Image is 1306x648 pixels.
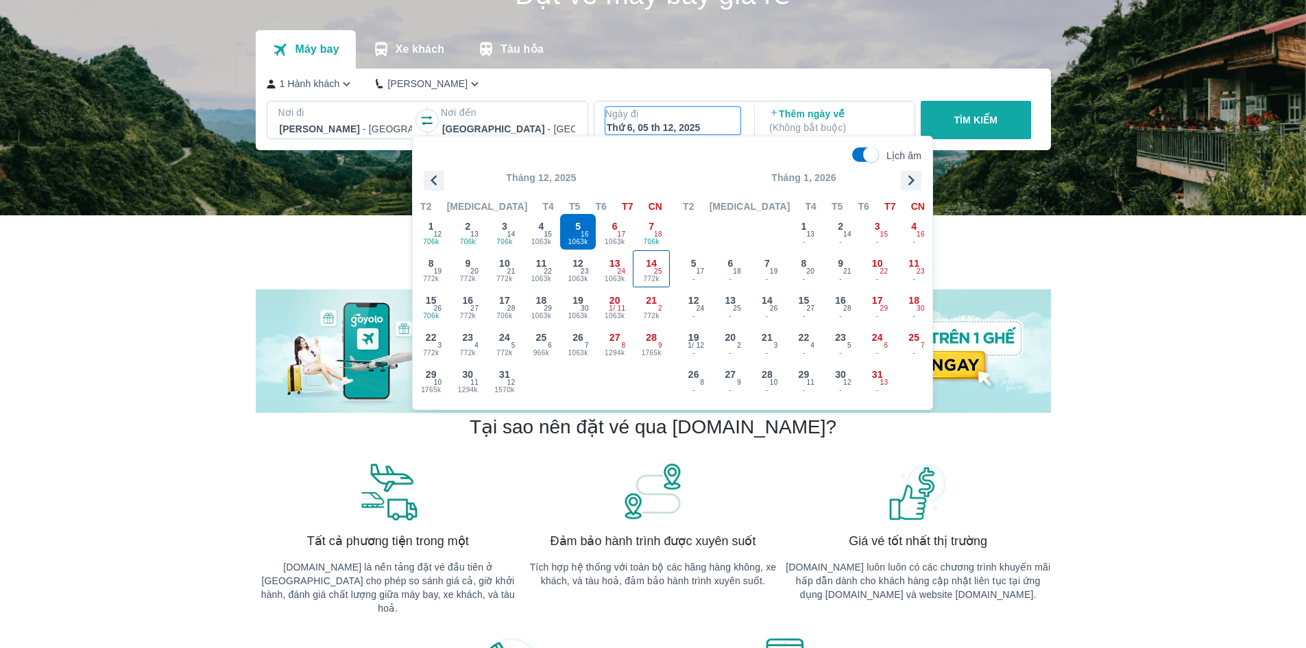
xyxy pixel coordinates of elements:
button: 14772k25 [633,250,670,287]
button: 9772k20 [450,250,487,287]
h2: Chương trình giảm giá [256,237,1051,262]
span: - [860,385,895,396]
span: 1063k [597,274,633,285]
img: banner-home [256,289,1051,413]
span: 1765k [633,348,669,359]
p: [PERSON_NAME] [387,77,468,91]
span: 26 [434,303,442,314]
span: 5 [691,256,697,270]
img: banner [357,461,419,522]
span: 20 [470,266,479,277]
span: 706k [633,237,669,248]
span: 11 [536,256,547,270]
span: 16 [581,229,589,240]
button: 291765k10 [413,361,450,398]
span: 17 [499,293,510,307]
button: 27-9 [712,361,749,398]
p: Tàu hỏa [500,43,544,56]
button: 8-20 [786,250,823,287]
button: 11-23 [895,250,932,287]
span: 1294k [450,385,486,396]
button: 25-7 [895,324,932,361]
button: 15706k26 [413,287,450,324]
span: 28 [762,368,773,381]
span: 1063k [597,311,633,322]
span: T6 [596,200,607,213]
span: 10 [499,256,510,270]
span: 3 [875,219,880,233]
span: 24 [697,303,705,314]
span: 1 [801,219,807,233]
span: CN [649,200,662,213]
span: 27 [806,303,814,314]
span: 25 [908,331,919,344]
span: 1063k [560,348,596,359]
span: 1 / 11 [609,303,625,314]
p: Nơi đi [278,106,414,119]
p: Ngày đi [605,107,741,121]
span: 28 [843,303,851,314]
p: Thêm ngày về [769,107,902,134]
span: 772k [633,311,669,322]
span: 21 [507,266,516,277]
span: 19 [770,266,778,277]
button: 311570k12 [486,361,523,398]
button: 8772k19 [413,250,450,287]
span: - [860,348,895,359]
span: 23 [581,266,589,277]
button: 19-1/ 12 [675,324,712,361]
span: 706k [413,311,449,322]
span: 27 [725,368,736,381]
span: 772k [450,348,486,359]
span: 772k [487,274,522,285]
span: 31 [872,368,883,381]
p: TÌM KIẾM [954,113,997,127]
span: 29 [880,303,888,314]
span: 15 [880,229,888,240]
button: 17706k28 [486,287,523,324]
button: 1-13 [786,213,823,250]
span: 13 [609,256,620,270]
button: 24-6 [859,324,896,361]
span: 772k [450,311,486,322]
span: 26 [770,303,778,314]
button: 3706k14 [486,213,523,250]
span: - [749,311,785,322]
button: 1706k12 [413,213,450,250]
span: 6 [548,340,552,351]
span: 1 / 12 [688,340,704,351]
span: 21 [762,331,773,344]
button: 5-17 [675,250,712,287]
span: 10 [872,256,883,270]
span: 25 [654,266,662,277]
span: 3 [438,340,442,351]
span: T4 [806,200,817,213]
span: - [713,311,749,322]
span: 17 [618,229,626,240]
span: 26 [572,331,583,344]
span: 23 [835,331,846,344]
button: 24772k5 [486,324,523,361]
span: 20 [609,293,620,307]
p: Tích hợp hệ thống với toàn bộ các hãng hàng không, xe khách, và tàu hoả, đảm bảo hành trình xuyên... [520,560,786,588]
button: 201063k1/ 11 [596,287,633,324]
span: 1063k [524,237,559,248]
span: - [896,348,932,359]
span: 31 [499,368,510,381]
span: T7 [622,200,633,213]
button: 6-18 [712,250,749,287]
span: 8 [701,377,705,388]
div: transportation tabs [256,30,560,69]
span: 18 [654,229,662,240]
img: banner [887,461,949,522]
span: 11 [806,377,814,388]
span: - [676,348,712,359]
span: 4 [810,340,814,351]
span: 24 [618,266,626,277]
span: 11 [908,256,919,270]
span: 18 [536,293,547,307]
span: - [786,274,822,285]
span: 12 [434,229,442,240]
span: T5 [569,200,580,213]
span: - [823,237,858,248]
